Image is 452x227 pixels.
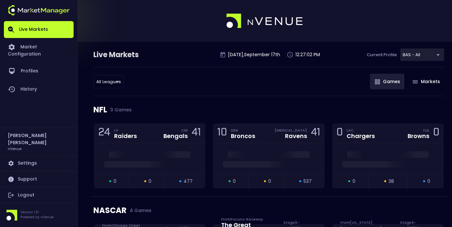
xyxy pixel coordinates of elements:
div: NFL [93,96,444,123]
div: CIN [181,128,188,133]
div: 0 [433,127,439,139]
div: CLE [423,128,429,133]
div: BAS - All [93,75,124,88]
span: 0 [268,178,271,185]
span: 477 [184,178,193,185]
span: 38 [388,178,394,185]
div: Version 1.31Powered by nVenue [4,210,74,221]
div: NASCAR [93,197,444,224]
div: Browns [408,133,429,139]
div: Bengals [163,133,188,139]
a: Support [4,171,74,187]
p: [DATE] , September 17 th [228,51,280,58]
h3: nVenue [8,146,21,151]
button: Games [370,74,404,89]
h2: [PERSON_NAME] [PERSON_NAME] [8,132,70,146]
div: 41 [192,127,201,139]
div: Live Markets [93,50,172,60]
div: Broncos [231,133,255,139]
img: logo [8,5,70,15]
a: Logout [4,187,74,203]
div: DEN [231,128,255,133]
span: 0 [113,178,116,185]
a: Settings [4,156,74,171]
div: Raiders [114,133,137,139]
a: History [4,80,74,98]
p: 12:27:02 PM [295,51,320,58]
p: Version 1.31 [20,210,54,215]
span: 0 [149,178,151,185]
div: [MEDICAL_DATA] [275,128,307,133]
div: LV [114,128,137,133]
div: LAC [347,128,375,133]
div: 41 [311,127,320,139]
div: Chargers [347,133,375,139]
span: 537 [303,178,312,185]
a: Live Markets [4,21,74,38]
img: gameIcon [412,80,418,83]
div: 0 [337,127,343,139]
p: Powered by nVenue [20,215,54,220]
img: gameIcon [375,79,380,84]
span: 0 [352,178,355,185]
p: Current Profile [367,52,397,58]
div: 10 [217,127,227,139]
div: 24 [98,127,110,139]
div: Ravens [285,133,307,139]
span: 3 Games [107,107,132,112]
span: 0 [233,178,236,185]
a: Profiles [4,62,74,80]
img: logo [226,14,303,29]
span: 0 [427,178,430,185]
button: Markets [408,74,444,89]
a: Market Configuration [4,38,74,62]
div: BAS - All [400,48,444,61]
span: 4 Games [126,208,151,213]
div: From Pocono Raceway [221,217,275,222]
